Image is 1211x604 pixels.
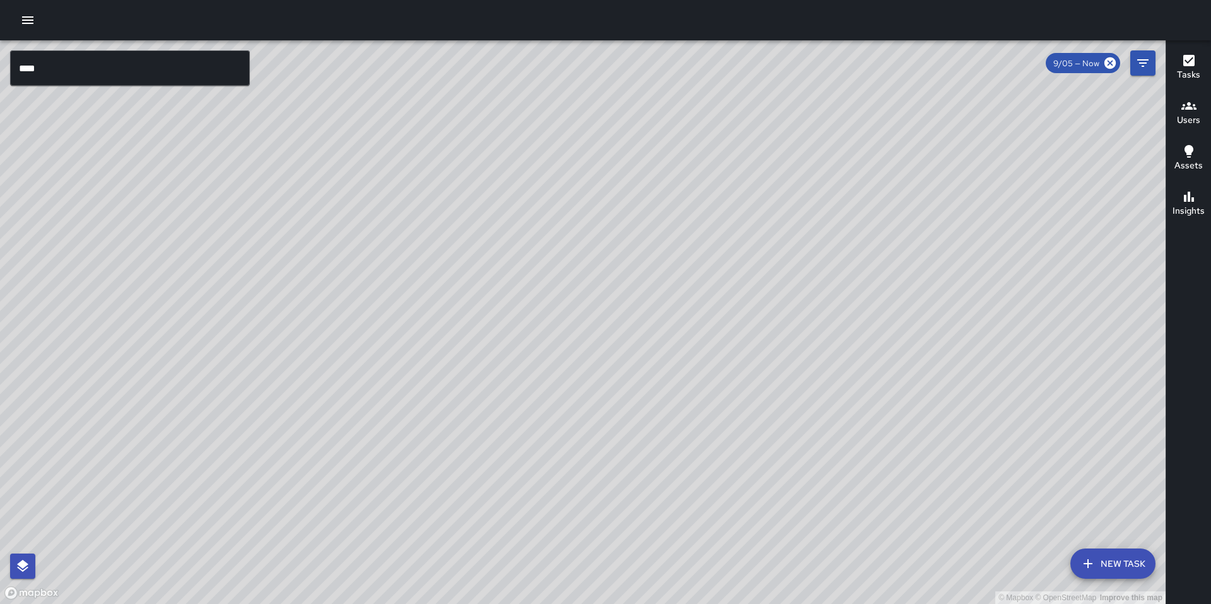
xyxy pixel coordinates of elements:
button: Assets [1166,136,1211,182]
div: 9/05 — Now [1046,53,1120,73]
h6: Insights [1173,204,1205,218]
button: New Task [1070,549,1155,579]
button: Users [1166,91,1211,136]
h6: Users [1177,113,1200,127]
span: 9/05 — Now [1046,58,1107,69]
h6: Assets [1174,159,1203,173]
h6: Tasks [1177,68,1200,82]
button: Insights [1166,182,1211,227]
button: Tasks [1166,45,1211,91]
button: Filters [1130,50,1155,76]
